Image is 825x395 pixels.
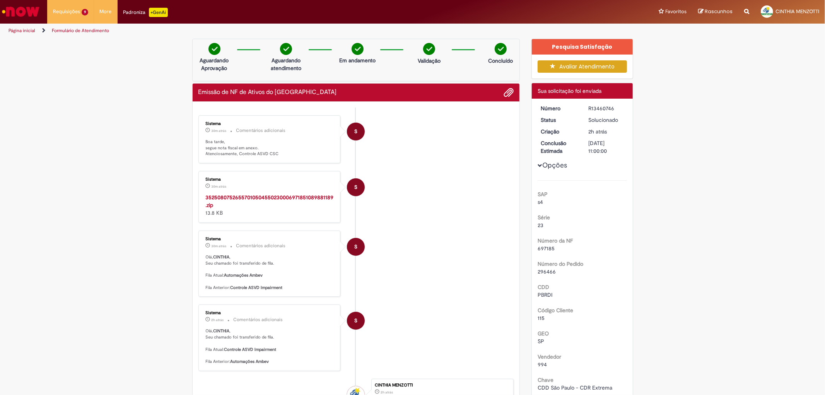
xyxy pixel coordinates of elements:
[347,238,365,256] div: System
[705,8,733,15] span: Rascunhos
[538,260,583,267] b: Número do Pedido
[206,254,335,291] p: Olá, , Seu chamado foi transferido de fila. Fila Atual: Fila Anterior:
[588,139,624,155] div: [DATE] 11:00:00
[538,60,627,73] button: Avaliar Atendimento
[267,56,305,72] p: Aguardando atendimento
[588,128,607,135] span: 2h atrás
[82,9,88,15] span: 9
[538,222,543,229] span: 23
[206,121,335,126] div: Sistema
[212,184,227,189] time: 29/08/2025 09:44:10
[418,57,441,65] p: Validação
[206,194,334,209] a: 35250807526557010504550230006971851089881189.zip
[198,89,337,96] h2: Emissão de NF de Ativos do ASVD Histórico de tíquete
[535,128,582,135] dt: Criação
[775,8,819,15] span: CINTHIA MENZOTTI
[538,291,552,298] span: PBRDI
[52,27,109,34] a: Formulário de Atendimento
[538,376,553,383] b: Chave
[381,390,393,395] span: 2h atrás
[538,284,549,291] b: CDD
[538,353,561,360] b: Vendedor
[354,178,357,197] span: S
[588,104,624,112] div: R13460746
[6,24,544,38] ul: Trilhas de página
[588,128,607,135] time: 29/08/2025 08:29:19
[538,338,544,345] span: SP
[214,254,230,260] b: CINTHIA
[123,8,168,17] div: Padroniza
[231,285,283,291] b: Controle ASVD Impairment
[347,312,365,330] div: System
[538,361,547,368] span: 994
[352,43,364,55] img: check-circle-green.png
[212,244,227,248] span: 30m atrás
[381,390,393,395] time: 29/08/2025 08:29:19
[236,127,286,134] small: Comentários adicionais
[224,272,263,278] b: Automações Ambev
[212,318,224,322] span: 2h atrás
[538,198,543,205] span: s4
[208,43,220,55] img: check-circle-green.png
[212,318,224,322] time: 29/08/2025 08:29:23
[212,244,227,248] time: 29/08/2025 09:44:09
[212,128,227,133] span: 30m atrás
[212,128,227,133] time: 29/08/2025 09:44:11
[206,328,335,364] p: Olá, , Seu chamado foi transferido de fila. Fila Atual: Fila Anterior:
[504,87,514,97] button: Adicionar anexos
[488,57,513,65] p: Concluído
[100,8,112,15] span: More
[535,139,582,155] dt: Conclusão Estimada
[423,43,435,55] img: check-circle-green.png
[538,268,556,275] span: 296466
[538,87,601,94] span: Sua solicitação foi enviada
[231,359,269,364] b: Automações Ambev
[698,8,733,15] a: Rascunhos
[214,328,230,334] b: CINTHIA
[535,104,582,112] dt: Número
[538,237,573,244] b: Número da NF
[538,245,555,252] span: 697185
[538,191,548,198] b: SAP
[206,139,335,157] p: Boa tarde, segue nota fiscal em anexo. Atenciosamente, Controle ASVD CSC
[339,56,376,64] p: Em andamento
[206,311,335,315] div: Sistema
[588,128,624,135] div: 29/08/2025 08:29:19
[354,311,357,330] span: S
[538,214,550,221] b: Série
[495,43,507,55] img: check-circle-green.png
[206,193,335,217] div: 13.8 KB
[538,315,545,321] span: 115
[538,307,573,314] b: Código Cliente
[280,43,292,55] img: check-circle-green.png
[224,347,277,352] b: Controle ASVD Impairment
[196,56,233,72] p: Aguardando Aprovação
[665,8,687,15] span: Favoritos
[206,177,335,182] div: Sistema
[535,116,582,124] dt: Status
[538,330,549,337] b: GEO
[1,4,41,19] img: ServiceNow
[538,384,612,391] span: CDD São Paulo - CDR Extrema
[206,237,335,241] div: Sistema
[588,116,624,124] div: Solucionado
[354,238,357,256] span: S
[532,39,633,55] div: Pesquisa Satisfação
[212,184,227,189] span: 30m atrás
[9,27,35,34] a: Página inicial
[236,243,286,249] small: Comentários adicionais
[53,8,80,15] span: Requisições
[347,123,365,140] div: System
[375,383,509,388] div: CINTHIA MENZOTTI
[149,8,168,17] p: +GenAi
[354,122,357,141] span: S
[234,316,283,323] small: Comentários adicionais
[347,178,365,196] div: Sistema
